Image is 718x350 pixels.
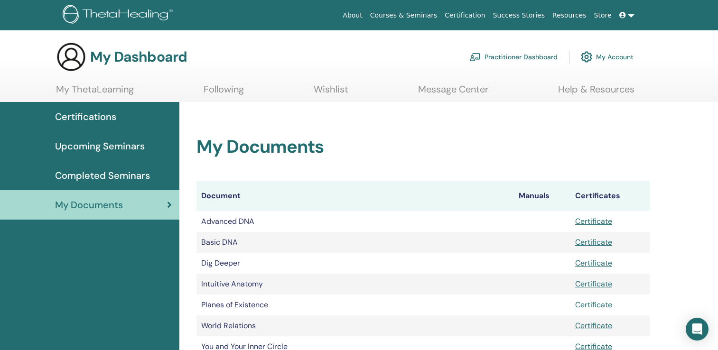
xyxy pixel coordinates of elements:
[90,48,187,65] h3: My Dashboard
[441,7,489,24] a: Certification
[55,139,145,153] span: Upcoming Seminars
[549,7,590,24] a: Resources
[196,274,513,295] td: Intuitive Anatomy
[686,318,709,341] div: Open Intercom Messenger
[196,181,513,211] th: Document
[514,181,570,211] th: Manuals
[196,253,513,274] td: Dig Deeper
[204,83,244,102] a: Following
[575,279,612,289] a: Certificate
[63,5,176,26] img: logo.png
[575,321,612,331] a: Certificate
[196,295,513,315] td: Planes of Existence
[570,181,650,211] th: Certificates
[56,42,86,72] img: generic-user-icon.jpg
[575,237,612,247] a: Certificate
[489,7,549,24] a: Success Stories
[581,49,592,65] img: cog.svg
[469,46,558,67] a: Practitioner Dashboard
[418,83,488,102] a: Message Center
[575,300,612,310] a: Certificate
[56,83,134,102] a: My ThetaLearning
[469,53,481,61] img: chalkboard-teacher.svg
[339,7,366,24] a: About
[366,7,441,24] a: Courses & Seminars
[55,168,150,183] span: Completed Seminars
[581,46,634,67] a: My Account
[55,198,123,212] span: My Documents
[196,315,513,336] td: World Relations
[575,216,612,226] a: Certificate
[314,83,348,102] a: Wishlist
[575,258,612,268] a: Certificate
[55,110,116,124] span: Certifications
[590,7,615,24] a: Store
[196,136,650,158] h2: My Documents
[196,232,513,253] td: Basic DNA
[558,83,634,102] a: Help & Resources
[196,211,513,232] td: Advanced DNA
